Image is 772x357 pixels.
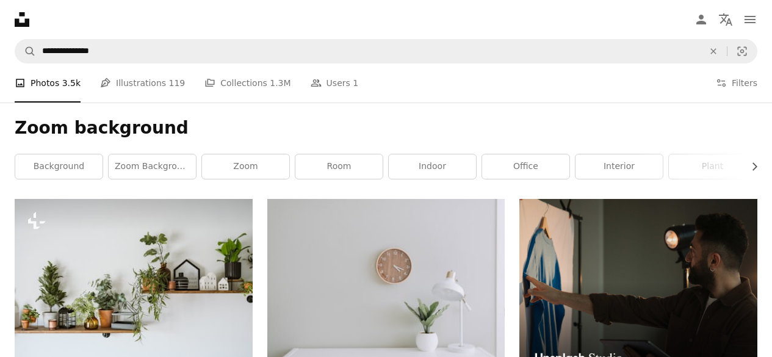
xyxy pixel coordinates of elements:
[482,154,569,179] a: office
[689,7,713,32] a: Log in / Sign up
[669,154,756,179] a: plant
[743,154,757,179] button: scroll list to the right
[15,117,757,139] h1: Zoom background
[575,154,663,179] a: interior
[727,40,757,63] button: Visual search
[270,76,290,90] span: 1.3M
[15,40,36,63] button: Search Unsplash
[389,154,476,179] a: indoor
[15,154,103,179] a: background
[738,7,762,32] button: Menu
[295,154,383,179] a: room
[15,12,29,27] a: Home — Unsplash
[202,154,289,179] a: zoom
[716,63,757,103] button: Filters
[15,273,253,284] a: a shelf filled with potted plants on top of a white wall
[700,40,727,63] button: Clear
[267,273,505,284] a: white desk lamp beside green plant
[713,7,738,32] button: Language
[109,154,196,179] a: zoom background office
[204,63,290,103] a: Collections 1.3M
[15,39,757,63] form: Find visuals sitewide
[311,63,359,103] a: Users 1
[169,76,186,90] span: 119
[353,76,358,90] span: 1
[100,63,185,103] a: Illustrations 119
